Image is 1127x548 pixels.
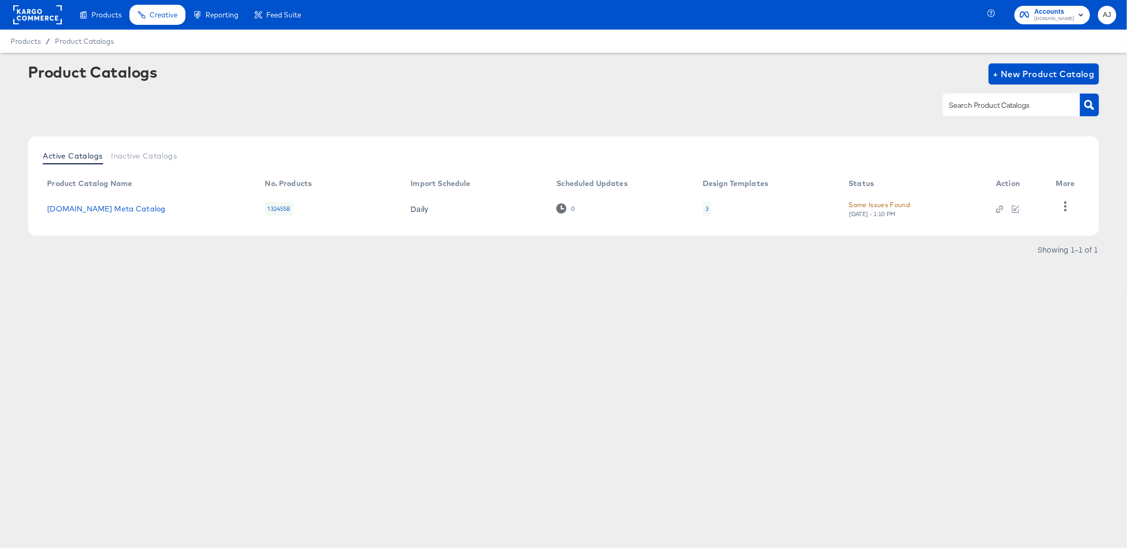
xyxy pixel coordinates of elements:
[993,67,1095,81] span: + New Product Catalog
[840,175,988,192] th: Status
[1102,9,1112,21] span: AJ
[1048,175,1088,192] th: More
[266,11,301,19] span: Feed Suite
[111,152,177,160] span: Inactive Catalogs
[411,179,470,188] div: Import Schedule
[703,179,768,188] div: Design Templates
[849,199,910,210] div: Some Issues Found
[1038,246,1099,253] div: Showing 1–1 of 1
[43,152,103,160] span: Active Catalogs
[55,37,114,45] a: Product Catalogs
[556,179,628,188] div: Scheduled Updates
[265,202,293,216] div: 1324558
[703,202,711,216] div: 3
[1035,15,1074,23] span: [DOMAIN_NAME]
[988,175,1047,192] th: Action
[556,203,575,213] div: 0
[47,179,132,188] div: Product Catalog Name
[705,205,709,213] div: 3
[1035,6,1074,17] span: Accounts
[47,205,165,213] a: [DOMAIN_NAME] Meta Catalog
[1098,6,1116,24] button: AJ
[849,210,896,218] div: [DATE] - 1:10 PM
[11,37,41,45] span: Products
[28,63,157,80] div: Product Catalogs
[571,205,575,212] div: 0
[947,99,1059,112] input: Search Product Catalogs
[150,11,178,19] span: Creative
[265,179,312,188] div: No. Products
[206,11,238,19] span: Reporting
[41,37,55,45] span: /
[849,199,910,218] button: Some Issues Found[DATE] - 1:10 PM
[989,63,1099,85] button: + New Product Catalog
[91,11,122,19] span: Products
[402,192,548,225] td: Daily
[1014,6,1090,24] button: Accounts[DOMAIN_NAME]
